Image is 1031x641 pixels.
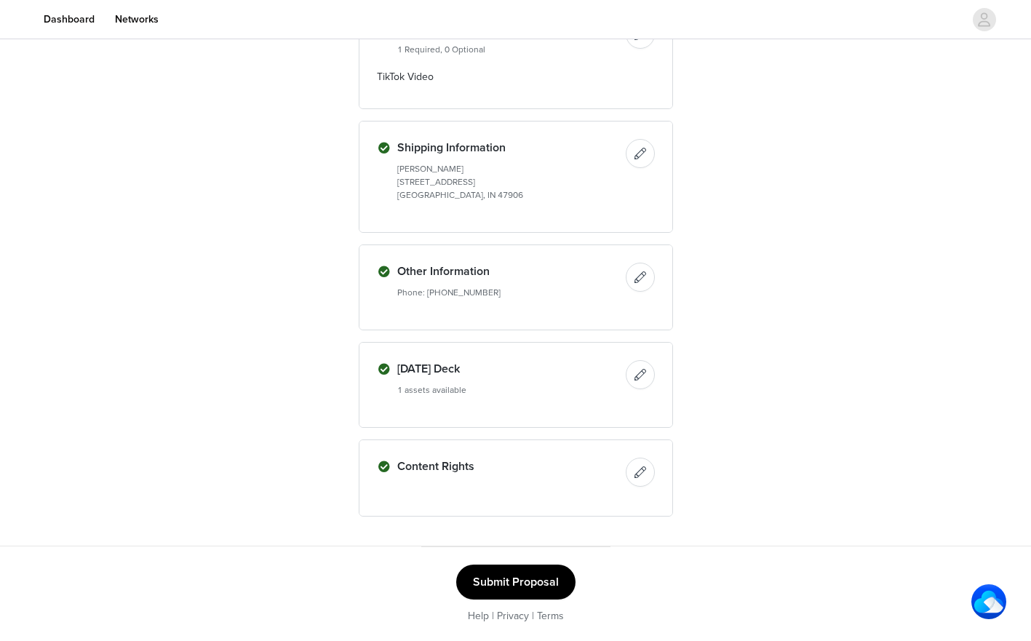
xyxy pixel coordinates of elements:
a: Privacy [497,610,529,622]
div: Content Rights [359,439,673,517]
h4: Shipping Information [397,139,620,156]
a: Help [468,610,489,622]
div: Shipping Information [359,121,673,233]
h4: Other Information [397,263,620,280]
div: Tasks [359,1,673,109]
a: Dashboard [35,3,103,36]
button: Submit Proposal [456,565,576,600]
h5: 1 assets available [397,383,620,397]
a: Networks [106,3,167,36]
h5: Phone: [PHONE_NUMBER] [397,286,620,299]
span: TikTok Video [377,71,434,83]
span: | [492,610,494,622]
h5: 1 Required, 0 Optional [397,43,620,56]
div: Halloween Deck [359,342,673,428]
div: avatar [977,8,991,31]
h4: Content Rights [397,458,620,475]
h5: [PERSON_NAME] [STREET_ADDRESS] [GEOGRAPHIC_DATA], IN 47906 [397,162,620,202]
div: Other Information [359,244,673,330]
span: | [532,610,534,622]
a: Terms [537,610,564,622]
h4: [DATE] Deck [397,360,620,378]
